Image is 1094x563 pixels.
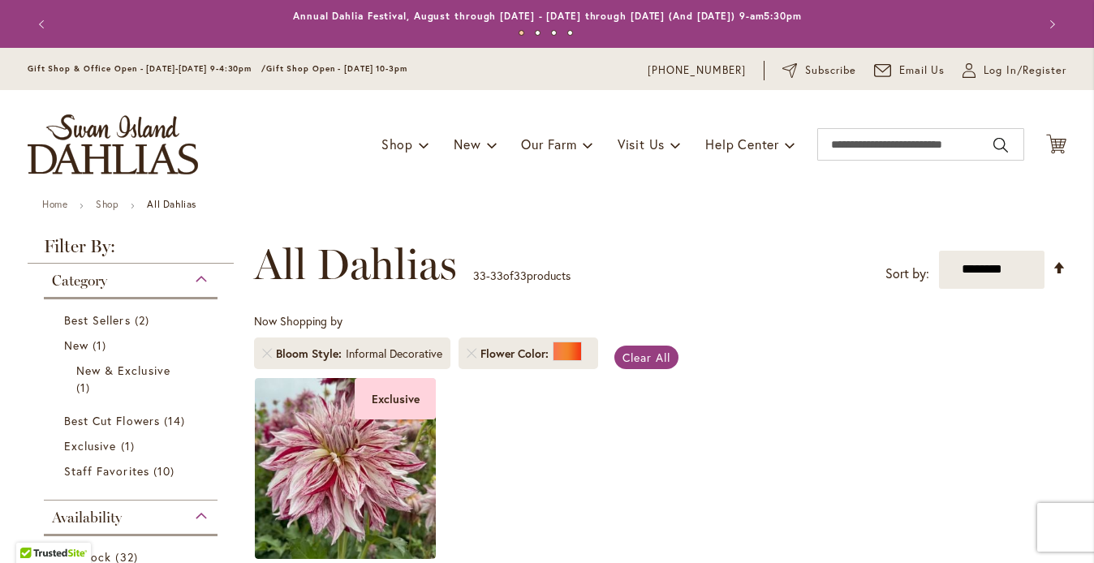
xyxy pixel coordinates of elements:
[255,378,436,559] img: KNIGHT'S ARMOUR
[963,62,1066,79] a: Log In/Register
[266,63,407,74] span: Gift Shop Open - [DATE] 10-3pm
[480,346,553,362] span: Flower Color
[28,63,266,74] span: Gift Shop & Office Open - [DATE]-[DATE] 9-4:30pm /
[76,362,189,396] a: New &amp; Exclusive
[454,135,480,153] span: New
[93,337,110,354] span: 1
[293,10,802,22] a: Annual Dahlia Festival, August through [DATE] - [DATE] through [DATE] (And [DATE]) 9-am5:30pm
[984,62,1066,79] span: Log In/Register
[467,349,476,359] a: Remove Flower Color Orange/Peach
[622,350,670,365] span: Clear All
[28,114,198,174] a: store logo
[262,349,272,359] a: Remove Bloom Style Informal Decorative
[276,346,346,362] span: Bloom Style
[135,312,153,329] span: 2
[64,438,116,453] span: Exclusive
[64,413,160,428] span: Best Cut Flowers
[121,437,139,454] span: 1
[255,547,436,562] a: KNIGHT'S ARMOUR Exclusive
[28,238,234,264] strong: Filter By:
[473,263,571,289] p: - of products
[614,346,678,369] a: Clear All
[490,268,503,283] span: 33
[153,462,179,479] span: 10
[64,312,131,328] span: Best Sellers
[567,30,573,36] button: 4 of 4
[514,268,527,283] span: 33
[535,30,541,36] button: 2 of 4
[254,313,342,329] span: Now Shopping by
[521,135,576,153] span: Our Farm
[874,62,945,79] a: Email Us
[64,337,88,353] span: New
[805,62,856,79] span: Subscribe
[899,62,945,79] span: Email Us
[96,198,118,210] a: Shop
[64,462,201,479] a: Staff Favorites
[64,337,201,354] a: New
[355,378,436,419] div: Exclusive
[1034,8,1066,41] button: Next
[705,135,779,153] span: Help Center
[346,346,442,362] div: Informal Decorative
[551,30,557,36] button: 3 of 4
[64,437,201,454] a: Exclusive
[64,463,149,479] span: Staff Favorites
[64,412,201,429] a: Best Cut Flowers
[519,30,524,36] button: 1 of 4
[164,412,189,429] span: 14
[782,62,856,79] a: Subscribe
[64,312,201,329] a: Best Sellers
[473,268,486,283] span: 33
[254,240,457,289] span: All Dahlias
[76,379,94,396] span: 1
[52,509,122,526] span: Availability
[381,135,413,153] span: Shop
[648,62,746,79] a: [PHONE_NUMBER]
[28,8,60,41] button: Previous
[52,272,107,290] span: Category
[618,135,665,153] span: Visit Us
[885,259,929,289] label: Sort by:
[42,198,67,210] a: Home
[76,363,170,378] span: New & Exclusive
[147,198,196,210] strong: All Dahlias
